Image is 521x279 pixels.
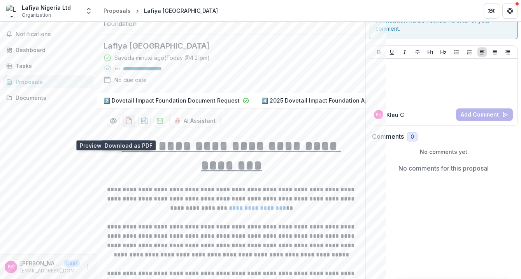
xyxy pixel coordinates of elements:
nav: breadcrumb [100,5,221,16]
div: Klau Chmielowska <klau.chmielowska@lafiyanigeria.org> [376,113,381,117]
button: Notifications [3,28,94,40]
a: Documents [3,91,94,104]
p: [PERSON_NAME] <[PERSON_NAME][EMAIL_ADDRESS][DOMAIN_NAME]> [20,259,61,267]
button: Heading 1 [426,47,435,57]
button: download-proposal [123,115,135,127]
p: [EMAIL_ADDRESS][DOMAIN_NAME] [20,267,80,274]
button: Bullet List [452,47,461,57]
span: Organization [22,12,51,19]
a: Dashboard [3,44,94,56]
p: No comments yet [372,148,515,156]
a: Proposals [3,75,94,88]
button: Preview ec96a026-40d6-470d-b572-b4d564fd6054-10.pdf [107,115,119,127]
button: Add Comment [456,108,513,121]
p: User [64,260,80,267]
button: Heading 2 [439,47,448,57]
div: Lafiya Nigeria Ltd [22,3,71,12]
button: download-proposal [138,115,151,127]
span: Notifications [16,31,91,38]
button: More [83,262,92,272]
button: Partners [484,3,499,19]
button: Italicize [400,47,409,57]
button: Get Help [502,3,518,19]
button: Align Center [490,47,500,57]
h2: Lafiya [GEOGRAPHIC_DATA] [103,41,347,51]
img: Lafiya Nigeria Ltd [6,5,19,17]
p: 2️⃣ Dovetail Impact Foundation Document Request [103,96,240,105]
button: Bold [374,47,384,57]
div: Proposals [16,78,88,86]
p: No comments for this proposal [398,164,489,173]
button: Underline [387,47,396,57]
a: Proposals [100,5,134,16]
p: Klau C [386,111,404,119]
button: Open entity switcher [83,3,94,19]
p: 96 % [114,66,120,71]
div: Tasks [16,62,88,70]
div: Lafiya [GEOGRAPHIC_DATA] [144,7,218,15]
div: No due date [114,76,147,84]
button: download-proposal [154,115,166,127]
div: Dashboard [16,46,88,54]
button: Strike [413,47,422,57]
p: 4️⃣ 2025 Dovetail Impact Foundation Application [261,96,392,105]
div: Saved a minute ago ( Today @ 4:21pm ) [114,54,210,62]
div: Documents [16,94,88,102]
span: 0 [410,134,414,140]
button: Ordered List [465,47,474,57]
a: Tasks [3,59,94,72]
h2: Comments [372,133,404,140]
button: Align Right [503,47,512,57]
button: AI Assistant [169,115,221,127]
div: Proposals [103,7,131,15]
div: Klau Chmielowska <klau.chmielowska@lafiyanigeria.org> [8,264,14,269]
button: Align Left [477,47,487,57]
